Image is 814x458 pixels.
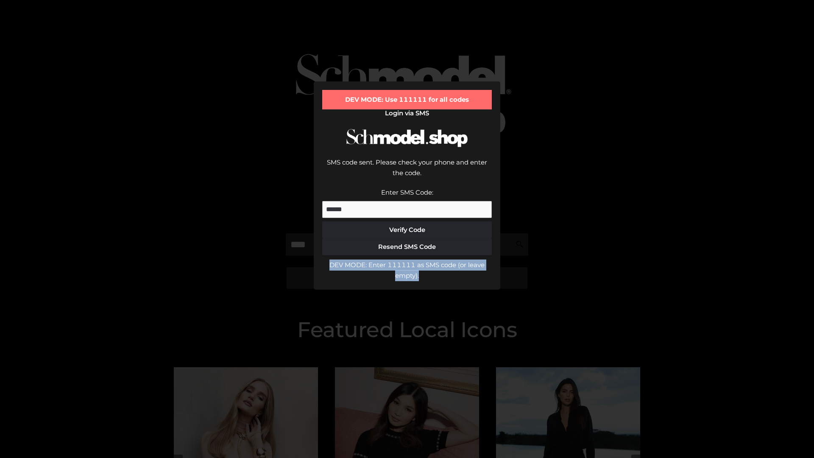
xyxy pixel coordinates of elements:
div: DEV MODE: Enter 111111 as SMS code (or leave empty). [322,260,492,281]
button: Verify Code [322,221,492,238]
img: Schmodel Logo [343,121,471,155]
div: SMS code sent. Please check your phone and enter the code. [322,157,492,187]
h2: Login via SMS [322,109,492,117]
div: DEV MODE: Use 111111 for all codes [322,90,492,109]
button: Resend SMS Code [322,238,492,255]
label: Enter SMS Code: [381,188,433,196]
